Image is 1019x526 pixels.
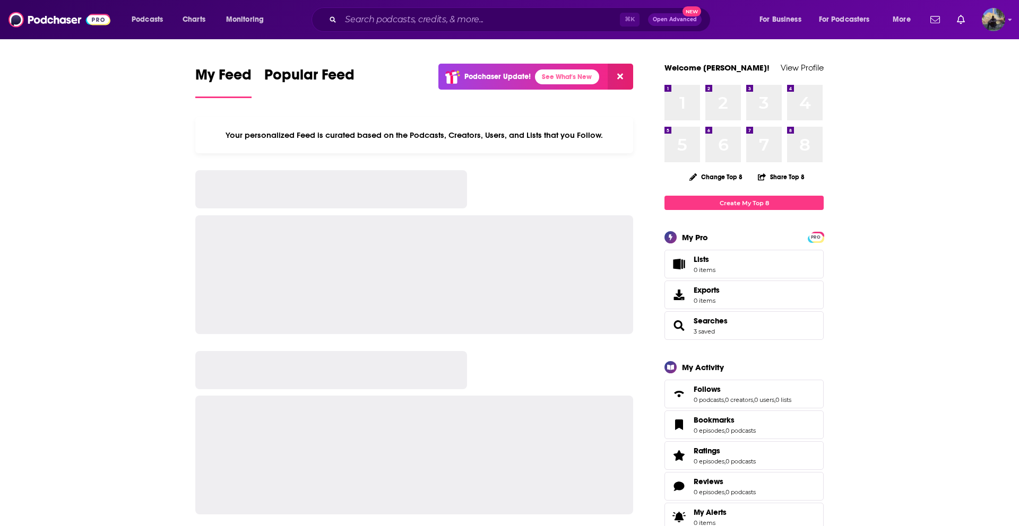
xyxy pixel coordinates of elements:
p: Podchaser Update! [464,72,531,81]
span: , [724,488,726,496]
a: Reviews [694,477,756,486]
span: Popular Feed [264,66,355,90]
span: , [724,427,726,434]
a: Bookmarks [694,415,756,425]
button: open menu [124,11,177,28]
span: Exports [694,285,720,295]
a: Ratings [668,448,689,463]
a: My Feed [195,66,252,98]
img: User Profile [982,8,1005,31]
button: Show profile menu [982,8,1005,31]
span: , [724,458,726,465]
span: Searches [664,311,824,340]
span: 0 items [694,266,715,274]
span: , [774,396,775,404]
a: Show notifications dropdown [953,11,969,29]
a: Bookmarks [668,417,689,432]
a: Create My Top 8 [664,196,824,210]
span: My Feed [195,66,252,90]
span: Bookmarks [694,415,735,425]
span: Reviews [694,477,723,486]
a: Exports [664,280,824,309]
span: Lists [668,257,689,271]
span: Exports [668,287,689,302]
a: Charts [176,11,212,28]
button: Change Top 8 [683,170,749,183]
span: For Business [759,12,801,27]
a: 0 podcasts [726,488,756,496]
span: For Podcasters [819,12,870,27]
span: Charts [183,12,205,27]
span: Open Advanced [653,17,697,22]
span: 0 items [694,297,720,304]
a: Reviews [668,479,689,494]
span: Monitoring [226,12,264,27]
button: open menu [752,11,815,28]
span: , [724,396,725,404]
a: Popular Feed [264,66,355,98]
button: open menu [812,11,885,28]
a: Ratings [694,446,756,455]
span: Lists [694,255,709,264]
span: , [753,396,754,404]
span: Logged in as French [982,8,1005,31]
div: Search podcasts, credits, & more... [322,7,721,32]
span: My Alerts [668,510,689,524]
span: Follows [694,384,721,394]
span: ⌘ K [620,13,640,27]
input: Search podcasts, credits, & more... [341,11,620,28]
span: Follows [664,380,824,408]
a: Welcome [PERSON_NAME]! [664,63,770,73]
span: My Alerts [694,507,727,517]
a: Follows [668,387,689,401]
a: 0 podcasts [726,458,756,465]
a: PRO [809,233,822,241]
a: 0 episodes [694,458,724,465]
span: Ratings [694,446,720,455]
a: 0 creators [725,396,753,404]
div: My Pro [682,232,708,242]
a: Searches [668,318,689,333]
span: Bookmarks [664,410,824,439]
a: View Profile [781,63,824,73]
button: open menu [219,11,278,28]
span: More [893,12,911,27]
a: Lists [664,250,824,278]
img: Podchaser - Follow, Share and Rate Podcasts [8,10,110,30]
a: 0 podcasts [726,427,756,434]
a: 0 podcasts [694,396,724,404]
span: New [683,6,702,16]
button: Share Top 8 [757,166,805,187]
a: See What's New [535,69,599,84]
span: Reviews [664,472,824,501]
span: Ratings [664,441,824,470]
a: Show notifications dropdown [926,11,944,29]
a: 0 episodes [694,488,724,496]
a: 0 episodes [694,427,724,434]
div: My Activity [682,362,724,372]
a: 0 users [754,396,774,404]
span: Lists [694,255,715,264]
span: Podcasts [132,12,163,27]
div: Your personalized Feed is curated based on the Podcasts, Creators, Users, and Lists that you Follow. [195,117,633,153]
a: Searches [694,316,728,326]
span: PRO [809,233,822,241]
a: 3 saved [694,328,715,335]
button: open menu [885,11,924,28]
a: 0 lists [775,396,791,404]
button: Open AdvancedNew [648,13,702,26]
a: Follows [694,384,791,394]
